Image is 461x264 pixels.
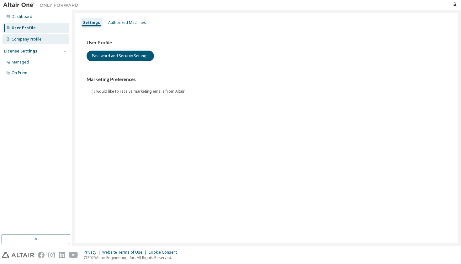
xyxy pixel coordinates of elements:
[83,20,100,25] div: Settings
[84,255,181,260] p: © 2025 Altair Engineering, Inc. All Rights Reserved.
[3,2,82,8] img: Altair One
[12,14,32,19] div: Dashboard
[12,37,41,42] div: Company Profile
[12,60,29,65] div: Managed
[94,88,186,95] label: I would like to receive marketing emails from Altair
[148,250,181,255] div: Cookie Consent
[12,25,36,30] div: User Profile
[84,250,102,255] div: Privacy
[59,252,65,258] img: linkedin.svg
[87,76,447,83] h3: Marketing Preferences
[87,40,447,46] h3: User Profile
[87,51,154,61] button: Password and Security Settings
[2,252,34,258] img: altair_logo.svg
[102,250,148,255] div: Website Terms of Use
[48,252,55,258] img: instagram.svg
[12,70,27,75] div: On Prem
[108,20,146,25] div: Authorized Machines
[69,252,78,258] img: youtube.svg
[38,252,45,258] img: facebook.svg
[4,49,37,54] div: License Settings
